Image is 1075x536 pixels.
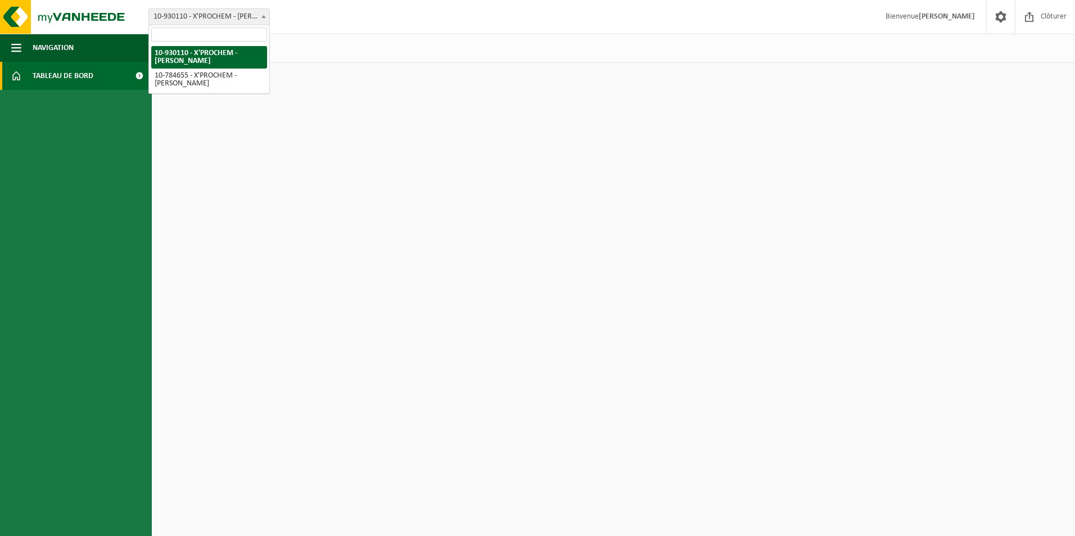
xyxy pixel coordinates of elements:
[148,8,270,25] span: 10-930110 - X'PROCHEM - LOOS
[149,9,269,25] span: 10-930110 - X'PROCHEM - LOOS
[151,69,267,91] li: 10-784655 - X'PROCHEM - [PERSON_NAME]
[919,12,975,21] strong: [PERSON_NAME]
[151,46,267,69] li: 10-930110 - X'PROCHEM - [PERSON_NAME]
[33,34,74,62] span: Navigation
[33,62,93,90] span: Tableau de bord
